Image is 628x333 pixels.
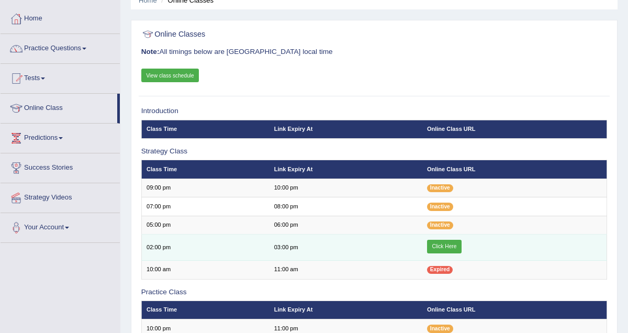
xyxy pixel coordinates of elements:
[141,160,269,179] th: Class Time
[427,266,453,274] span: Expired
[269,261,422,279] td: 11:00 am
[422,120,607,138] th: Online Class URL
[141,48,608,56] h3: All timings below are [GEOGRAPHIC_DATA] local time
[427,221,453,229] span: Inactive
[141,148,608,156] h3: Strategy Class
[1,124,120,150] a: Predictions
[141,197,269,216] td: 07:00 pm
[1,153,120,180] a: Success Stories
[427,203,453,210] span: Inactive
[141,69,199,82] a: View class schedule
[141,107,608,115] h3: Introduction
[422,160,607,179] th: Online Class URL
[141,301,269,319] th: Class Time
[1,213,120,239] a: Your Account
[422,301,607,319] th: Online Class URL
[269,301,422,319] th: Link Expiry At
[141,235,269,261] td: 02:00 pm
[1,183,120,209] a: Strategy Videos
[269,160,422,179] th: Link Expiry At
[427,184,453,192] span: Inactive
[1,34,120,60] a: Practice Questions
[1,4,120,30] a: Home
[269,216,422,234] td: 06:00 pm
[269,179,422,197] td: 10:00 pm
[141,216,269,234] td: 05:00 pm
[269,235,422,261] td: 03:00 pm
[141,288,608,296] h3: Practice Class
[141,48,160,56] b: Note:
[427,240,462,253] a: Click Here
[141,261,269,279] td: 10:00 am
[1,64,120,90] a: Tests
[141,179,269,197] td: 09:00 pm
[269,197,422,216] td: 08:00 pm
[269,120,422,138] th: Link Expiry At
[427,325,453,332] span: Inactive
[141,28,430,41] h2: Online Classes
[141,120,269,138] th: Class Time
[1,94,117,120] a: Online Class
